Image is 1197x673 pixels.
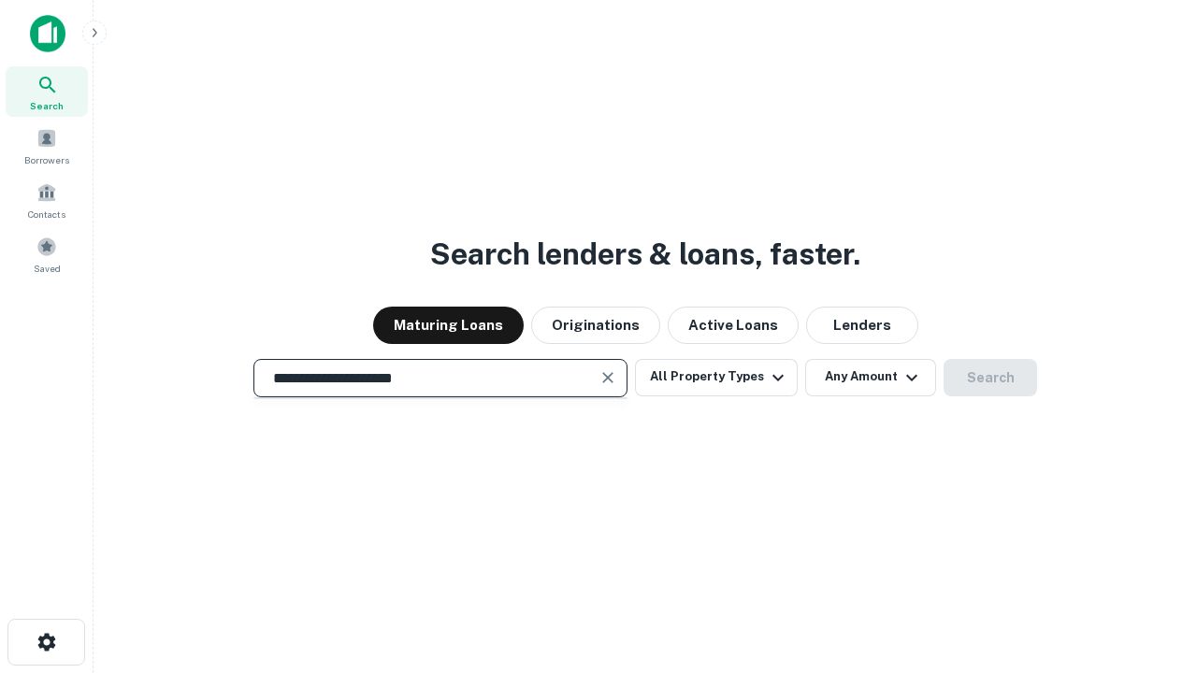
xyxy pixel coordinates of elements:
[6,121,88,171] a: Borrowers
[430,232,860,277] h3: Search lenders & loans, faster.
[34,261,61,276] span: Saved
[28,207,65,222] span: Contacts
[668,307,799,344] button: Active Loans
[6,175,88,225] a: Contacts
[635,359,798,396] button: All Property Types
[805,359,936,396] button: Any Amount
[806,307,918,344] button: Lenders
[30,15,65,52] img: capitalize-icon.png
[6,66,88,117] a: Search
[1103,523,1197,613] iframe: Chat Widget
[373,307,524,344] button: Maturing Loans
[30,98,64,113] span: Search
[531,307,660,344] button: Originations
[6,229,88,279] a: Saved
[595,365,621,391] button: Clear
[24,152,69,167] span: Borrowers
